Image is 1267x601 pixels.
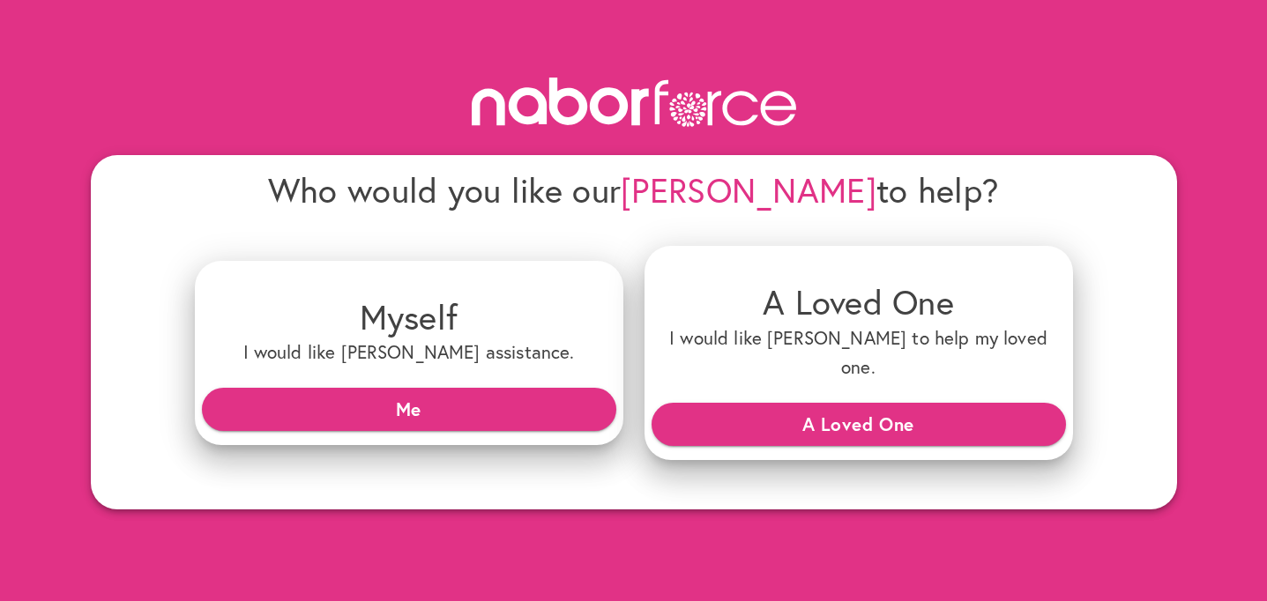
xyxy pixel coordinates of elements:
h4: A Loved One [659,281,1059,323]
h4: Myself [209,296,609,338]
button: Me [202,388,616,430]
span: A Loved One [666,408,1052,440]
span: [PERSON_NAME] [621,167,876,212]
button: A Loved One [652,403,1066,445]
h4: Who would you like our to help? [195,169,1073,211]
span: Me [216,393,602,425]
h6: I would like [PERSON_NAME] assistance. [209,338,609,367]
h6: I would like [PERSON_NAME] to help my loved one. [659,323,1059,382]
